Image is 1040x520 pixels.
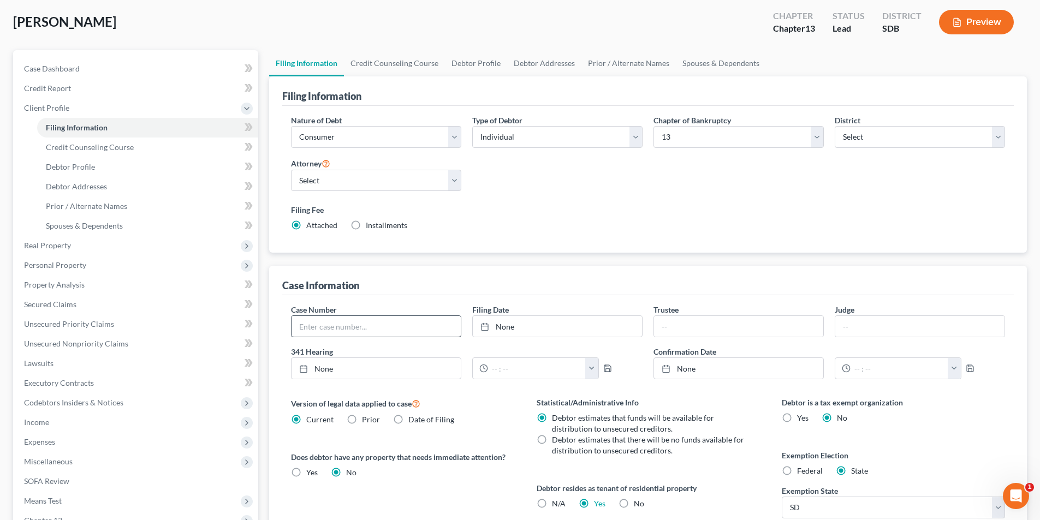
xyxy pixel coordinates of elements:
span: Federal [797,466,823,475]
span: Prior [362,415,380,424]
span: Personal Property [24,260,86,270]
label: Case Number [291,304,337,315]
a: Spouses & Dependents [37,216,258,236]
a: Debtor Profile [445,50,507,76]
a: SOFA Review [15,471,258,491]
span: Filing Information [46,123,108,132]
label: Chapter of Bankruptcy [653,115,731,126]
a: Debtor Addresses [507,50,581,76]
span: Yes [306,468,318,477]
a: Unsecured Nonpriority Claims [15,334,258,354]
label: District [835,115,860,126]
iframe: Intercom live chat [1003,483,1029,509]
span: 1 [1025,483,1034,492]
span: Means Test [24,496,62,505]
div: SDB [882,22,922,35]
span: No [346,468,356,477]
span: State [851,466,868,475]
span: Case Dashboard [24,64,80,73]
span: Debtor estimates that funds will be available for distribution to unsecured creditors. [552,413,714,433]
div: District [882,10,922,22]
a: Credit Counseling Course [37,138,258,157]
div: Status [833,10,865,22]
span: Prior / Alternate Names [46,201,127,211]
label: Debtor is a tax exempt organization [782,397,1005,408]
label: Trustee [653,304,679,315]
a: None [292,358,461,379]
input: -- [835,316,1005,337]
span: [PERSON_NAME] [13,14,116,29]
a: None [473,316,642,337]
span: Secured Claims [24,300,76,309]
a: Prior / Alternate Names [581,50,676,76]
span: Unsecured Priority Claims [24,319,114,328]
span: Property Analysis [24,280,85,289]
span: Current [306,415,334,424]
a: Case Dashboard [15,59,258,79]
a: Filing Information [37,118,258,138]
span: Lawsuits [24,358,54,368]
input: -- : -- [851,358,948,379]
span: Miscellaneous [24,457,73,466]
a: Secured Claims [15,295,258,314]
span: Real Property [24,241,71,250]
a: None [654,358,823,379]
span: Spouses & Dependents [46,221,123,230]
div: Lead [833,22,865,35]
span: Credit Report [24,83,71,93]
span: No [837,413,847,422]
span: Date of Filing [408,415,454,424]
a: Debtor Profile [37,157,258,177]
div: Chapter [773,10,815,22]
label: Filing Date [472,304,509,315]
span: Unsecured Nonpriority Claims [24,339,128,348]
label: Type of Debtor [472,115,522,126]
a: Credit Report [15,79,258,98]
span: Client Profile [24,103,69,112]
label: Exemption Election [782,450,1005,461]
label: Nature of Debt [291,115,342,126]
span: Debtor estimates that there will be no funds available for distribution to unsecured creditors. [552,435,744,455]
span: Expenses [24,437,55,446]
label: Judge [835,304,854,315]
label: Statistical/Administrative Info [537,397,760,408]
span: Attached [306,220,337,230]
label: Filing Fee [291,204,1005,216]
label: Does debtor have any property that needs immediate attention? [291,451,514,463]
a: Executory Contracts [15,373,258,393]
button: Preview [939,10,1014,34]
input: -- : -- [488,358,586,379]
div: Chapter [773,22,815,35]
input: -- [654,316,823,337]
label: 341 Hearing [286,346,648,357]
span: Installments [366,220,407,230]
span: Income [24,417,49,427]
span: No [634,499,644,508]
a: Credit Counseling Course [344,50,445,76]
span: SOFA Review [24,476,69,486]
div: Filing Information [282,89,361,103]
label: Confirmation Date [648,346,1011,357]
a: Debtor Addresses [37,177,258,196]
a: Filing Information [269,50,344,76]
label: Exemption State [782,485,838,497]
span: Debtor Profile [46,162,95,171]
span: Debtor Addresses [46,182,107,191]
a: Yes [594,499,605,508]
span: Codebtors Insiders & Notices [24,398,123,407]
a: Unsecured Priority Claims [15,314,258,334]
input: Enter case number... [292,316,461,337]
a: Property Analysis [15,275,258,295]
a: Lawsuits [15,354,258,373]
label: Attorney [291,157,330,170]
span: Credit Counseling Course [46,142,134,152]
a: Spouses & Dependents [676,50,766,76]
div: Case Information [282,279,359,292]
span: 13 [805,23,815,33]
span: Yes [797,413,809,422]
label: Debtor resides as tenant of residential property [537,482,760,494]
a: Prior / Alternate Names [37,196,258,216]
span: Executory Contracts [24,378,94,387]
label: Version of legal data applied to case [291,397,514,410]
span: N/A [552,499,566,508]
